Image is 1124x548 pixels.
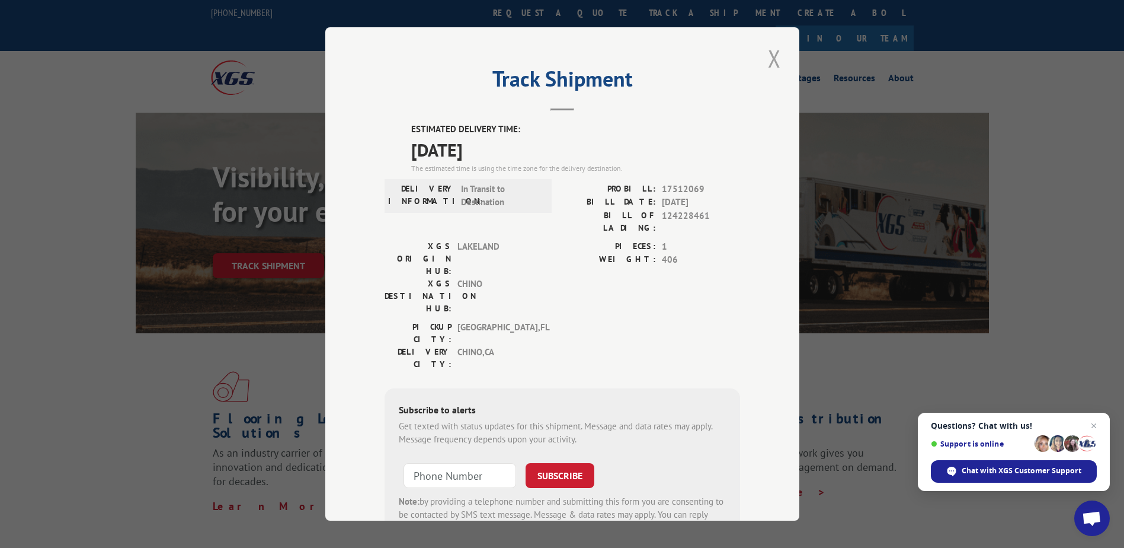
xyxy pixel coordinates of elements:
span: CHINO [457,278,537,315]
span: 1 [662,240,740,254]
div: The estimated time is using the time zone for the delivery destination. [411,163,740,174]
label: ESTIMATED DELIVERY TIME: [411,123,740,136]
span: [GEOGRAPHIC_DATA] , FL [457,321,537,346]
div: Subscribe to alerts [399,403,726,420]
label: DELIVERY INFORMATION: [388,183,455,209]
label: PICKUP CITY: [385,321,451,346]
button: SUBSCRIBE [526,463,594,488]
span: In Transit to Destination [461,183,541,209]
label: XGS ORIGIN HUB: [385,240,451,278]
label: BILL DATE: [562,196,656,209]
span: Chat with XGS Customer Support [931,460,1097,483]
label: XGS DESTINATION HUB: [385,278,451,315]
h2: Track Shipment [385,71,740,93]
div: Get texted with status updates for this shipment. Message and data rates may apply. Message frequ... [399,420,726,447]
div: by providing a telephone number and submitting this form you are consenting to be contacted by SM... [399,495,726,536]
span: CHINO , CA [457,346,537,371]
span: 124228461 [662,209,740,234]
label: PIECES: [562,240,656,254]
span: [DATE] [662,196,740,209]
span: 17512069 [662,183,740,196]
span: Support is online [931,439,1030,448]
label: PROBILL: [562,183,656,196]
label: DELIVERY CITY: [385,346,451,371]
label: BILL OF LADING: [562,209,656,234]
span: LAKELAND [457,240,537,278]
span: Chat with XGS Customer Support [962,466,1081,476]
button: Close modal [764,42,784,75]
a: Open chat [1074,501,1110,536]
span: 406 [662,253,740,267]
span: [DATE] [411,136,740,163]
span: Questions? Chat with us! [931,421,1097,431]
input: Phone Number [404,463,516,488]
label: WEIGHT: [562,253,656,267]
strong: Note: [399,496,420,507]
